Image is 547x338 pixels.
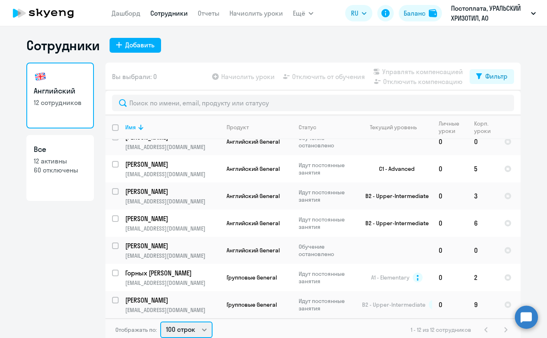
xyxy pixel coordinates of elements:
[125,40,154,50] div: Добавить
[351,8,358,18] span: RU
[125,170,220,178] p: [EMAIL_ADDRESS][DOMAIN_NAME]
[125,306,220,314] p: [EMAIL_ADDRESS][DOMAIN_NAME]
[355,182,432,210] td: B2 - Upper-Intermediate
[125,214,218,223] p: [PERSON_NAME]
[112,9,140,17] a: Дашборд
[370,124,417,131] div: Текущий уровень
[299,243,355,258] p: Обучение остановлено
[34,70,47,83] img: english
[227,274,277,281] span: Групповые General
[345,5,372,21] button: RU
[125,225,220,232] p: [EMAIL_ADDRESS][DOMAIN_NAME]
[125,124,220,131] div: Имя
[227,192,280,200] span: Английский General
[468,182,498,210] td: 3
[468,264,498,291] td: 2
[125,143,220,151] p: [EMAIL_ADDRESS][DOMAIN_NAME]
[432,291,468,318] td: 0
[125,214,220,223] a: [PERSON_NAME]
[125,296,220,305] a: [PERSON_NAME]
[125,296,218,305] p: [PERSON_NAME]
[227,124,292,131] div: Продукт
[26,135,94,201] a: Все12 активны60 отключены
[362,301,425,308] span: B2 - Upper-Intermediate
[198,9,220,17] a: Отчеты
[432,237,468,264] td: 0
[125,241,218,250] p: [PERSON_NAME]
[404,8,425,18] div: Баланс
[299,124,355,131] div: Статус
[470,69,514,84] button: Фильтр
[468,237,498,264] td: 0
[125,187,220,196] a: [PERSON_NAME]
[34,98,86,107] p: 12 сотрудников
[125,241,220,250] a: [PERSON_NAME]
[34,144,86,155] h3: Все
[227,138,280,145] span: Английский General
[125,160,218,169] p: [PERSON_NAME]
[447,3,540,23] button: Постоплата, УРАЛЬСКИЙ ХРИЗОТИЛ, АО
[227,219,280,227] span: Английский General
[125,252,220,259] p: [EMAIL_ADDRESS][DOMAIN_NAME]
[26,37,100,54] h1: Сотрудники
[299,161,355,176] p: Идут постоянные занятия
[125,268,220,277] a: Горных [PERSON_NAME]
[439,120,462,135] div: Личные уроки
[293,5,313,21] button: Ещё
[26,63,94,128] a: Английский12 сотрудников
[299,134,355,149] p: Обучение остановлено
[125,124,136,131] div: Имя
[429,9,437,17] img: balance
[299,216,355,231] p: Идут постоянные занятия
[299,270,355,285] p: Идут постоянные занятия
[293,8,305,18] span: Ещё
[299,189,355,203] p: Идут постоянные занятия
[432,182,468,210] td: 0
[432,264,468,291] td: 0
[451,3,528,23] p: Постоплата, УРАЛЬСКИЙ ХРИЗОТИЛ, АО
[112,95,514,111] input: Поиск по имени, email, продукту или статусу
[34,86,86,96] h3: Английский
[227,247,280,254] span: Английский General
[439,120,467,135] div: Личные уроки
[229,9,283,17] a: Начислить уроки
[150,9,188,17] a: Сотрудники
[125,160,220,169] a: [PERSON_NAME]
[125,268,218,277] p: Горных [PERSON_NAME]
[474,120,497,135] div: Корп. уроки
[34,166,86,175] p: 60 отключены
[468,291,498,318] td: 9
[411,326,471,333] span: 1 - 12 из 12 сотрудников
[299,297,355,312] p: Идут постоянные занятия
[468,128,498,155] td: 0
[112,72,157,82] span: Вы выбрали: 0
[125,187,218,196] p: [PERSON_NAME]
[110,38,161,53] button: Добавить
[355,155,432,182] td: C1 - Advanced
[432,128,468,155] td: 0
[371,274,409,281] span: A1 - Elementary
[227,124,249,131] div: Продукт
[227,301,277,308] span: Групповые General
[468,155,498,182] td: 5
[399,5,442,21] button: Балансbalance
[362,124,432,131] div: Текущий уровень
[125,198,220,205] p: [EMAIL_ADDRESS][DOMAIN_NAME]
[227,165,280,172] span: Английский General
[485,71,507,81] div: Фильтр
[468,210,498,237] td: 6
[115,326,157,333] span: Отображать по:
[299,124,316,131] div: Статус
[432,210,468,237] td: 0
[355,210,432,237] td: B2 - Upper-Intermediate
[474,120,492,135] div: Корп. уроки
[34,156,86,166] p: 12 активны
[125,279,220,287] p: [EMAIL_ADDRESS][DOMAIN_NAME]
[432,155,468,182] td: 0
